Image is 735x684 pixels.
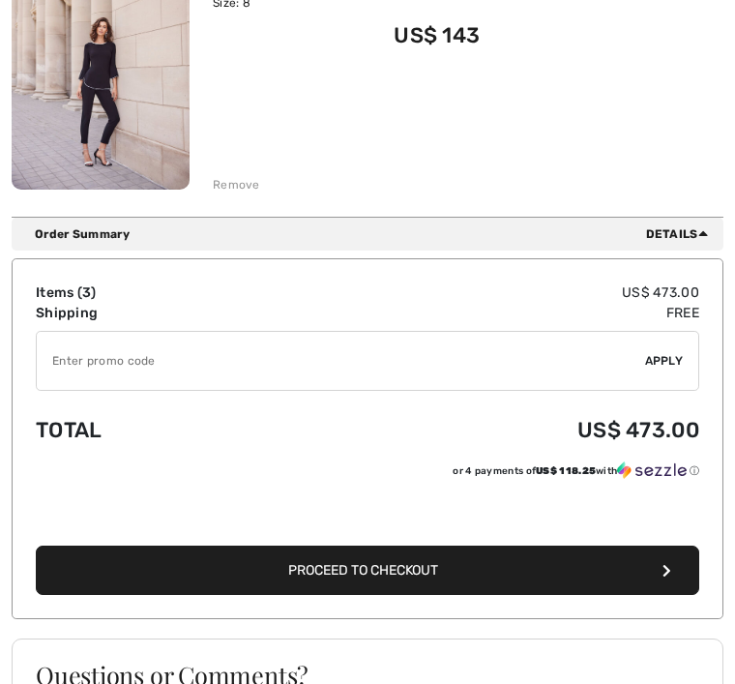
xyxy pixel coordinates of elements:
div: Remove [213,176,260,193]
iframe: PayPal-paypal [36,487,699,540]
span: US$ 118.25 [536,465,596,477]
td: Shipping [36,303,270,323]
td: US$ 473.00 [270,283,699,303]
span: 3 [82,284,91,301]
img: Sezzle [617,461,687,479]
input: Promo code [37,332,645,390]
div: or 4 payments of with [453,461,699,480]
span: Apply [645,352,684,370]
td: Total [36,399,270,461]
td: US$ 473.00 [270,399,699,461]
div: or 4 payments ofUS$ 118.25withSezzle Click to learn more about Sezzle [36,461,699,487]
span: Details [646,225,716,243]
td: Items ( ) [36,283,270,303]
td: Free [270,303,699,323]
div: Order Summary [35,225,716,243]
button: Proceed to Checkout [36,546,699,595]
span: US$ 143 [394,22,480,48]
span: Proceed to Checkout [288,562,438,579]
